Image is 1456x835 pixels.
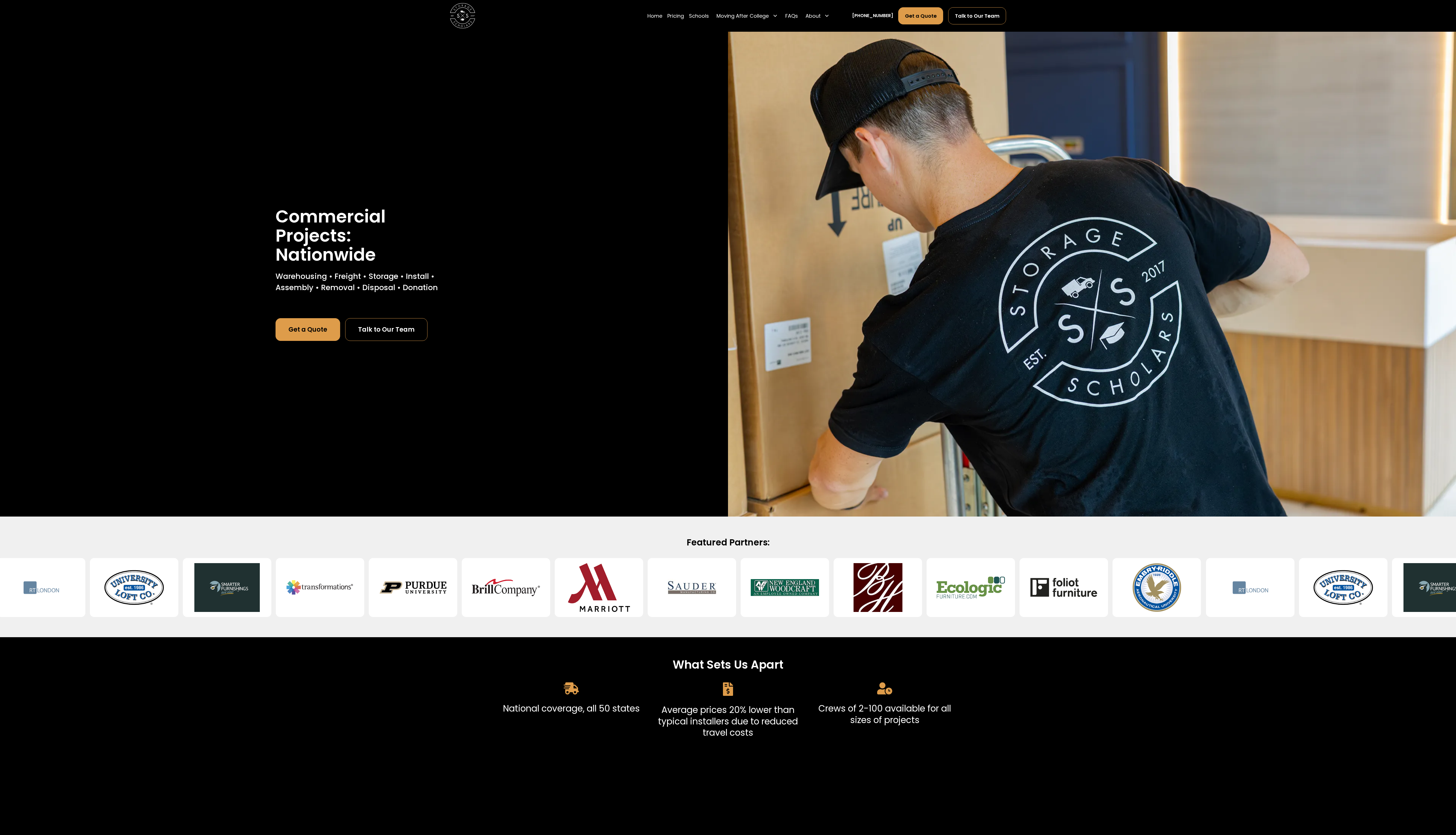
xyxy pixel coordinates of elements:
a: Schools [689,7,709,25]
h2: What Sets Us Apart [501,657,956,672]
h3: Crews of 2-100 available for all sizes of projects [814,703,956,726]
img: Nationwide commercial project movers. [728,32,1456,517]
img: Transformations [286,563,354,612]
h3: Average prices 20% lower than typical installers due to reduced travel costs [657,704,799,739]
p: Warehousing • Freight • Storage • Install • Assembly • Removal • Disposal • Donation [276,271,452,293]
img: Marriot Hotels [565,563,633,612]
a: Pricing [667,7,684,25]
a: FAQs [785,7,798,25]
img: Sauder Manufacturing [658,563,726,612]
img: University Loft [100,563,168,612]
a: [PHONE_NUMBER] [852,12,893,19]
h3: National coverage, all 50 states [503,703,640,714]
img: Ecologic Furniture [937,563,1005,612]
div: About [806,12,821,20]
h2: Featured Partners: [526,537,930,548]
img: Brill Company [472,563,540,612]
h1: Commercial Projects: Nationwide [276,207,452,264]
a: Talk to Our Team [948,7,1006,24]
img: University Loft [1309,563,1377,612]
img: Storage Scholars main logo [450,3,475,28]
img: New England Woodcraft [751,563,819,612]
div: About [803,7,832,25]
img: RT London [1216,563,1284,612]
div: Moving After College [716,12,769,20]
img: Smarter Furnishings [193,563,261,612]
div: Moving After College [714,7,780,25]
img: Blockhouse [844,563,912,612]
a: Get a Quote [276,318,340,341]
img: RT London [7,563,75,612]
a: Home [647,7,662,25]
img: Purdue University [379,563,447,612]
img: Foliot Furniture [1030,563,1098,612]
a: Get a Quote [898,7,943,24]
img: Embry Riddle Aeronautical University [1123,563,1191,612]
a: Talk to Our Team [345,318,427,341]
